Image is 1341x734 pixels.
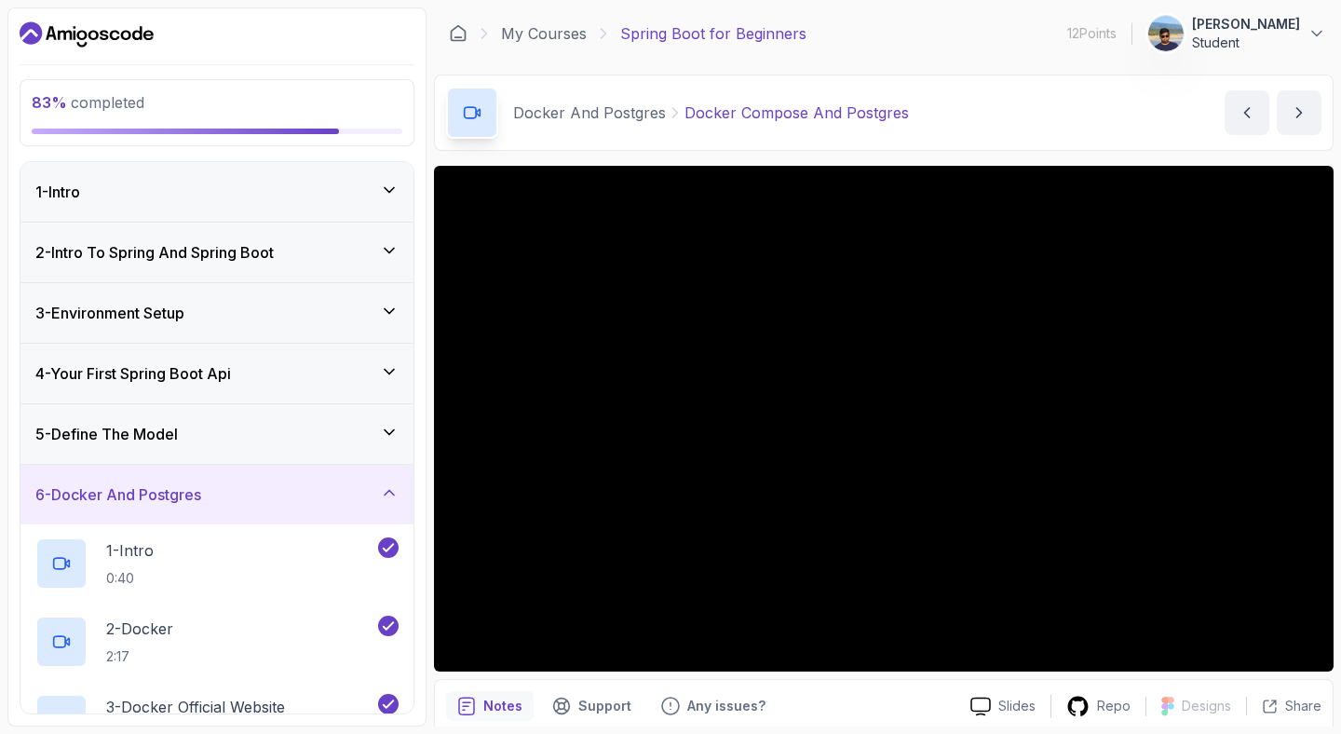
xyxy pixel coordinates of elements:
p: Student [1192,34,1300,52]
p: 1 - Intro [106,539,154,562]
p: Slides [998,697,1036,715]
button: Support button [541,691,643,721]
button: Feedback button [650,691,777,721]
h3: 6 - Docker And Postgres [35,483,201,506]
p: [PERSON_NAME] [1192,15,1300,34]
p: 2:17 [106,647,173,666]
button: Share [1246,697,1321,715]
p: Docker Compose And Postgres [684,102,909,124]
h3: 1 - Intro [35,181,80,203]
button: 6-Docker And Postgres [20,465,413,524]
button: 1-Intro [20,162,413,222]
p: 3 - Docker Official Website [106,696,285,718]
p: Spring Boot for Beginners [620,22,806,45]
h3: 3 - Environment Setup [35,302,184,324]
h3: 4 - Your First Spring Boot Api [35,362,231,385]
button: 2-Intro To Spring And Spring Boot [20,223,413,282]
button: next content [1277,90,1321,135]
a: Repo [1051,695,1145,718]
p: Notes [483,697,522,715]
img: user profile image [1148,16,1184,51]
a: Slides [955,697,1050,716]
iframe: To enrich screen reader interactions, please activate Accessibility in Grammarly extension settings [1263,659,1322,715]
h3: 5 - Define The Model [35,423,178,445]
p: Any issues? [687,697,765,715]
p: Docker And Postgres [513,102,666,124]
button: 3-Environment Setup [20,283,413,343]
iframe: To enrich screen reader interactions, please activate Accessibility in Grammarly extension settings [987,322,1322,650]
h3: 2 - Intro To Spring And Spring Boot [35,241,274,264]
button: 4-Your First Spring Boot Api [20,344,413,403]
p: Repo [1097,697,1131,715]
span: 83 % [32,93,67,112]
a: Dashboard [20,20,154,49]
p: 0:40 [106,569,154,588]
a: Dashboard [449,24,467,43]
p: Support [578,697,631,715]
button: 5-Define The Model [20,404,413,464]
p: 12 Points [1067,24,1117,43]
p: 2 - Docker [106,618,173,640]
iframe: To enrich screen reader interactions, please activate Accessibility in Grammarly extension settings [434,166,1334,672]
p: Designs [1182,697,1231,715]
span: completed [32,93,144,112]
a: My Courses [501,22,587,45]
button: user profile image[PERSON_NAME]Student [1147,15,1326,52]
button: notes button [446,691,534,721]
button: 1-Intro0:40 [35,537,399,590]
button: 2-Docker2:17 [35,616,399,668]
button: previous content [1225,90,1269,135]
